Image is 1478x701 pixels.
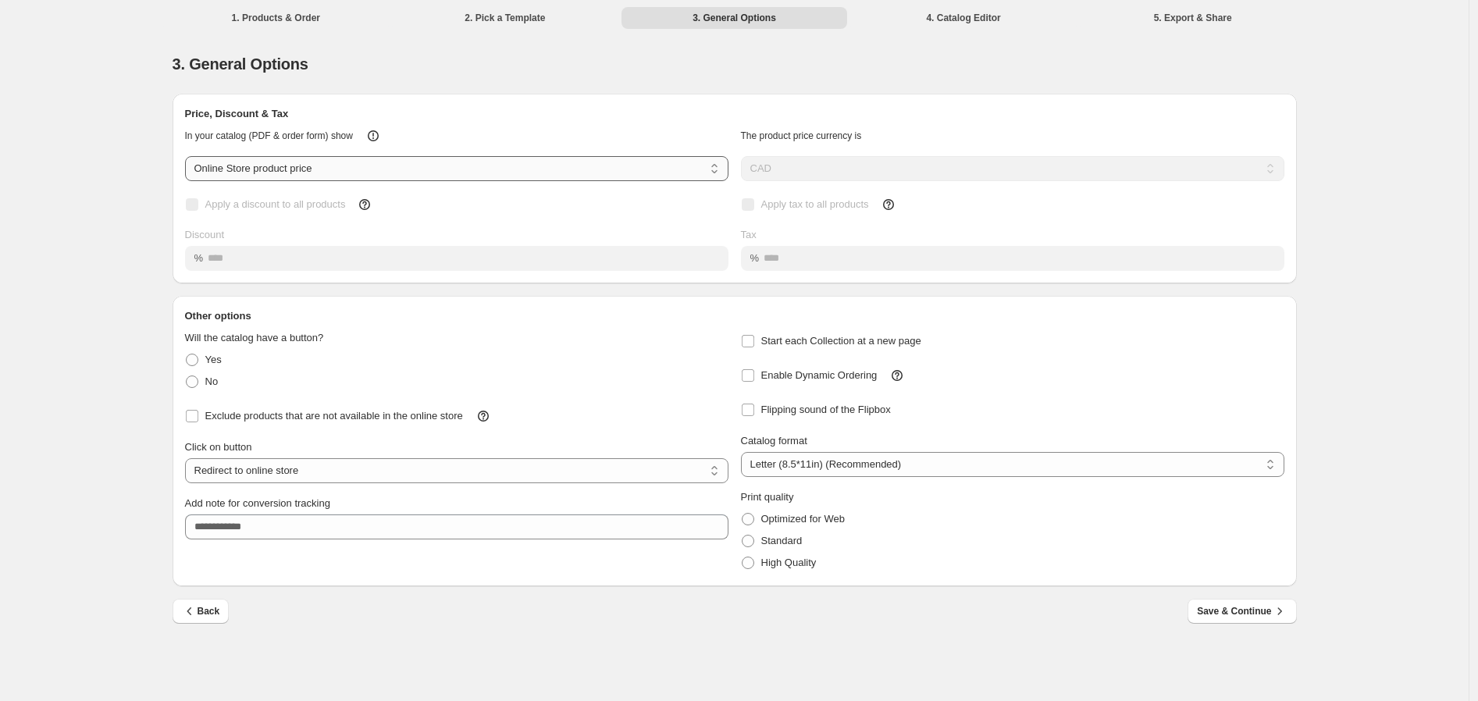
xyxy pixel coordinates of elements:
[761,535,803,546] span: Standard
[185,308,1284,324] h2: Other options
[173,55,308,73] span: 3. General Options
[185,229,225,240] span: Discount
[173,599,230,624] button: Back
[182,603,220,619] span: Back
[761,198,869,210] span: Apply tax to all products
[185,332,324,343] span: Will the catalog have a button?
[761,404,891,415] span: Flipping sound of the Flipbox
[205,410,463,422] span: Exclude products that are not available in the online store
[741,435,807,447] span: Catalog format
[205,354,222,365] span: Yes
[1188,599,1296,624] button: Save & Continue
[185,441,252,453] span: Click on button
[185,130,353,141] span: In your catalog (PDF & order form) show
[194,252,204,264] span: %
[185,106,1284,122] h2: Price, Discount & Tax
[761,369,878,381] span: Enable Dynamic Ordering
[750,252,760,264] span: %
[205,198,346,210] span: Apply a discount to all products
[205,375,219,387] span: No
[761,335,921,347] span: Start each Collection at a new page
[741,491,794,503] span: Print quality
[741,229,757,240] span: Tax
[185,497,330,509] span: Add note for conversion tracking
[741,130,862,141] span: The product price currency is
[761,513,845,525] span: Optimized for Web
[761,557,817,568] span: High Quality
[1197,603,1287,619] span: Save & Continue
